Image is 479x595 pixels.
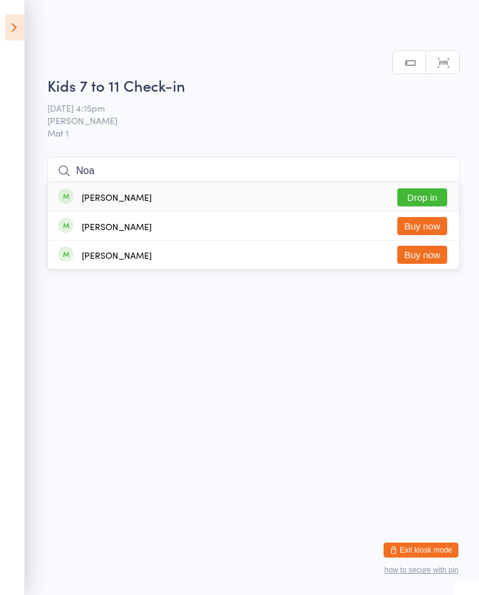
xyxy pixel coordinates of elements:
span: [DATE] 4:15pm [47,102,440,114]
div: [PERSON_NAME] [82,221,152,231]
button: Drop in [397,188,447,206]
button: Exit kiosk mode [384,543,458,558]
button: Buy now [397,246,447,264]
span: [PERSON_NAME] [47,114,440,127]
span: Mat 1 [47,127,460,139]
h2: Kids 7 to 11 Check-in [47,75,460,95]
button: how to secure with pin [384,566,458,574]
input: Search [47,157,460,185]
div: [PERSON_NAME] [82,192,152,202]
div: [PERSON_NAME] [82,250,152,260]
button: Buy now [397,217,447,235]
